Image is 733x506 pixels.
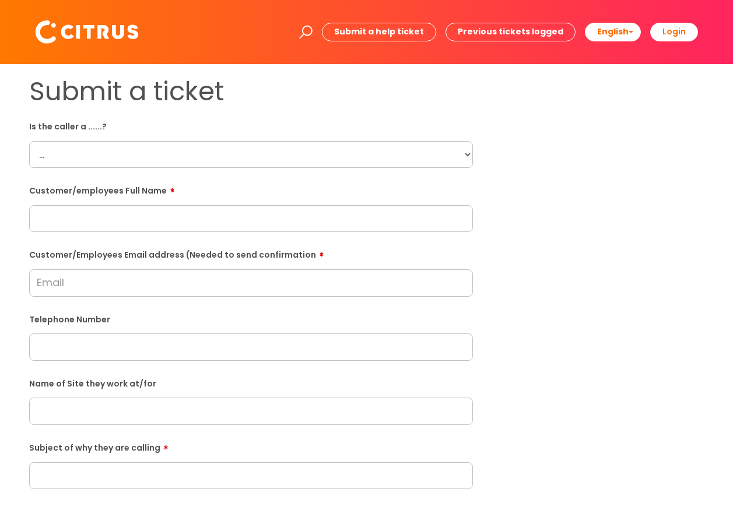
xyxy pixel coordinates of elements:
[29,439,473,453] label: Subject of why they are calling
[29,269,473,296] input: Email
[29,76,473,107] h1: Submit a ticket
[29,312,473,325] label: Telephone Number
[29,246,473,260] label: Customer/Employees Email address (Needed to send confirmation
[446,23,576,41] a: Previous tickets logged
[662,26,686,37] b: Login
[597,26,629,37] span: English
[322,23,436,41] a: Submit a help ticket
[29,182,473,196] label: Customer/employees Full Name
[650,23,698,41] a: Login
[29,377,473,389] label: Name of Site they work at/for
[29,120,473,132] label: Is the caller a ......?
